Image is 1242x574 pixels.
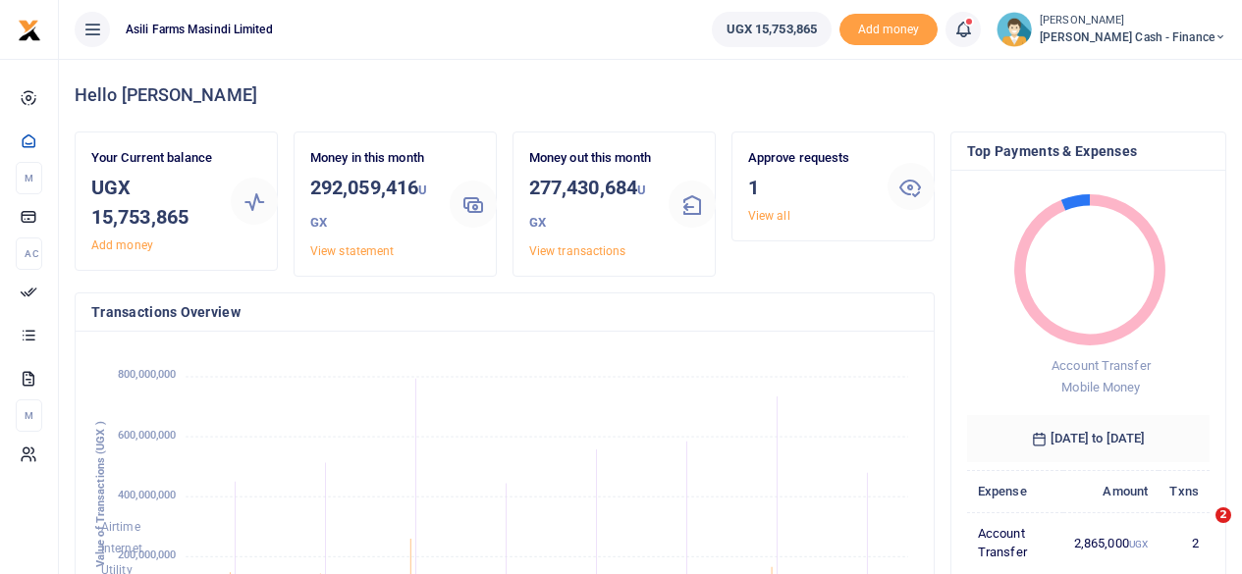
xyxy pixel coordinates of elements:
p: Approve requests [748,148,872,169]
li: Toup your wallet [839,14,938,46]
tspan: 200,000,000 [118,548,176,561]
h4: Top Payments & Expenses [967,140,1210,162]
li: M [16,399,42,432]
h3: 1 [748,173,872,202]
span: Internet [101,542,142,555]
iframe: Intercom live chat [1175,507,1222,554]
tspan: 400,000,000 [118,489,176,501]
li: Ac [16,237,42,270]
td: 2 [1159,512,1210,573]
a: View statement [310,244,394,258]
a: profile-user [PERSON_NAME] [PERSON_NAME] Cash - Finance [997,12,1226,47]
h4: Transactions Overview [91,301,918,323]
h3: UGX 15,753,865 [91,173,215,232]
li: Wallet ballance [704,12,839,47]
td: 2,865,000 [1063,512,1160,573]
p: Money in this month [310,148,434,169]
a: View all [748,209,790,223]
p: Money out this month [529,148,653,169]
h6: [DATE] to [DATE] [967,415,1210,462]
img: profile-user [997,12,1032,47]
a: Add money [91,238,153,252]
th: Expense [967,470,1063,512]
h3: 292,059,416 [310,173,434,237]
span: [PERSON_NAME] Cash - Finance [1040,28,1226,46]
h3: 277,430,684 [529,173,653,237]
small: UGX [310,183,427,230]
a: UGX 15,753,865 [712,12,832,47]
h4: Hello [PERSON_NAME] [75,84,1226,106]
th: Amount [1063,470,1160,512]
text: Value of Transactions (UGX ) [94,422,107,568]
span: 2 [1215,507,1231,523]
span: Add money [839,14,938,46]
small: [PERSON_NAME] [1040,13,1226,29]
a: View transactions [529,244,626,258]
td: Account Transfer [967,512,1063,573]
li: M [16,162,42,194]
tspan: 800,000,000 [118,369,176,382]
span: Asili Farms Masindi Limited [118,21,281,38]
img: logo-small [18,19,41,42]
th: Txns [1159,470,1210,512]
span: Account Transfer [1052,358,1151,373]
span: Airtime [101,520,140,534]
a: logo-small logo-large logo-large [18,22,41,36]
span: Mobile Money [1061,380,1140,394]
small: UGX [529,183,646,230]
span: UGX 15,753,865 [727,20,817,39]
a: Add money [839,21,938,35]
small: UGX [1129,539,1148,549]
tspan: 600,000,000 [118,429,176,442]
p: Your Current balance [91,148,215,169]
